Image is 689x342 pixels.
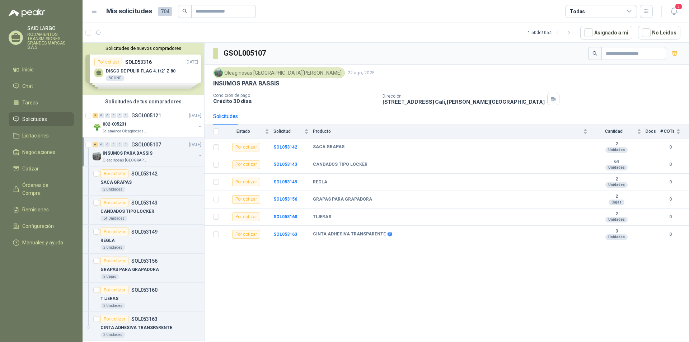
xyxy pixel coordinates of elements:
p: SACA GRAPAS [100,179,132,186]
th: Producto [313,125,592,139]
div: Oleaginosas [GEOGRAPHIC_DATA][PERSON_NAME] [213,67,345,78]
div: Solicitudes de nuevos compradoresPor cotizarSOL053316[DATE] DISCO DE PULIR FLAG 4.1/2" Z 8080 UND... [83,43,204,95]
div: Unidades [605,234,628,240]
div: Solicitudes de tus compradores [83,95,204,108]
img: Logo peakr [9,9,45,17]
span: Solicitudes [22,115,47,123]
p: Dirección [383,94,545,99]
div: Cajas [609,200,624,205]
a: 3 0 0 0 0 0 GSOL005121[DATE] Company Logo002-005231Salamanca Oleaginosas SAS [93,111,203,134]
a: Tareas [9,96,74,109]
th: Docs [646,125,660,139]
b: 0 [660,214,680,220]
p: Crédito 30 días [213,98,377,104]
div: Por cotizar [232,160,260,169]
b: 2 [592,177,641,182]
div: 3 Unidades [100,332,125,338]
a: Por cotizarSOL053156GRAPAS PARA GRAPADORA2 Cajas [83,254,204,283]
button: No Leídos [638,26,680,39]
span: Configuración [22,222,54,230]
div: 0 [99,113,104,118]
span: Cantidad [592,129,636,134]
span: Inicio [22,66,34,74]
span: 704 [158,7,172,16]
b: 0 [660,144,680,151]
div: 64 Unidades [100,216,127,221]
div: 0 [123,142,128,147]
p: GSOL005121 [131,113,161,118]
b: 2 [592,211,641,217]
b: TIJERAS [313,214,331,220]
span: Cotizar [22,165,39,173]
p: GRAPAS PARA GRAPADORA [100,266,159,273]
span: Negociaciones [22,148,55,156]
span: Estado [223,129,263,134]
p: CANDADOS TIPO LOCKER [100,208,154,215]
span: Órdenes de Compra [22,181,67,197]
p: [DATE] [189,112,201,119]
a: Por cotizarSOL053142SACA GRAPAS2 Unidades [83,167,204,196]
th: Solicitud [273,125,313,139]
a: SOL053143 [273,162,297,167]
b: 2 [592,194,641,200]
span: # COTs [660,129,675,134]
b: CINTA ADHESIVA TRANSPARENTE [313,231,386,237]
b: REGLA [313,179,327,185]
div: 1 - 50 de 1054 [528,27,575,38]
p: RODAMIENTOS TRANSMISIONES GRANDES MARCAS S.A.S [27,32,74,50]
div: Unidades [605,217,628,222]
div: Todas [570,8,585,15]
p: 22 ago, 2025 [348,70,375,76]
p: TIJERAS [100,295,118,302]
a: Órdenes de Compra [9,178,74,200]
b: SOL053142 [273,145,297,150]
div: 0 [105,113,110,118]
a: SOL053149 [273,179,297,184]
span: Chat [22,82,33,90]
span: Remisiones [22,206,49,214]
h3: GSOL005107 [224,48,267,59]
b: 3 [592,229,641,234]
div: Por cotizar [232,212,260,221]
b: 0 [660,161,680,168]
span: search [182,9,187,14]
a: Inicio [9,63,74,76]
p: Salamanca Oleaginosas SAS [103,128,148,134]
div: Por cotizar [100,257,128,265]
div: Unidades [605,165,628,170]
span: search [592,51,597,56]
div: 0 [117,142,122,147]
a: Solicitudes [9,112,74,126]
p: CINTA ADHESIVA TRANSPARENTE [100,324,172,331]
a: Manuales y ayuda [9,236,74,249]
th: Estado [223,125,273,139]
a: Licitaciones [9,129,74,142]
b: 64 [592,159,641,165]
div: 3 [93,113,98,118]
span: Producto [313,129,582,134]
div: 0 [111,142,116,147]
b: SOL053156 [273,197,297,202]
button: Solicitudes de nuevos compradores [85,46,201,51]
img: Company Logo [93,123,101,131]
div: Solicitudes [213,112,238,120]
div: 2 Unidades [100,187,125,192]
div: Por cotizar [232,195,260,204]
b: 0 [660,231,680,238]
div: Unidades [605,182,628,188]
a: Remisiones [9,203,74,216]
div: Por cotizar [100,228,128,236]
span: Licitaciones [22,132,49,140]
div: Unidades [605,147,628,153]
a: Por cotizarSOL053160TIJERAS2 Unidades [83,283,204,312]
p: SOL053143 [131,200,158,205]
a: SOL053160 [273,214,297,219]
div: Por cotizar [232,143,260,151]
p: Oleaginosas [GEOGRAPHIC_DATA][PERSON_NAME] [103,158,148,163]
p: [STREET_ADDRESS] Cali , [PERSON_NAME][GEOGRAPHIC_DATA] [383,99,545,105]
span: Manuales y ayuda [22,239,63,247]
a: 6 0 0 0 0 0 GSOL005107[DATE] Company LogoINSUMOS PARA BASSISOleaginosas [GEOGRAPHIC_DATA][PERSON_... [93,140,203,163]
img: Company Logo [215,69,222,77]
